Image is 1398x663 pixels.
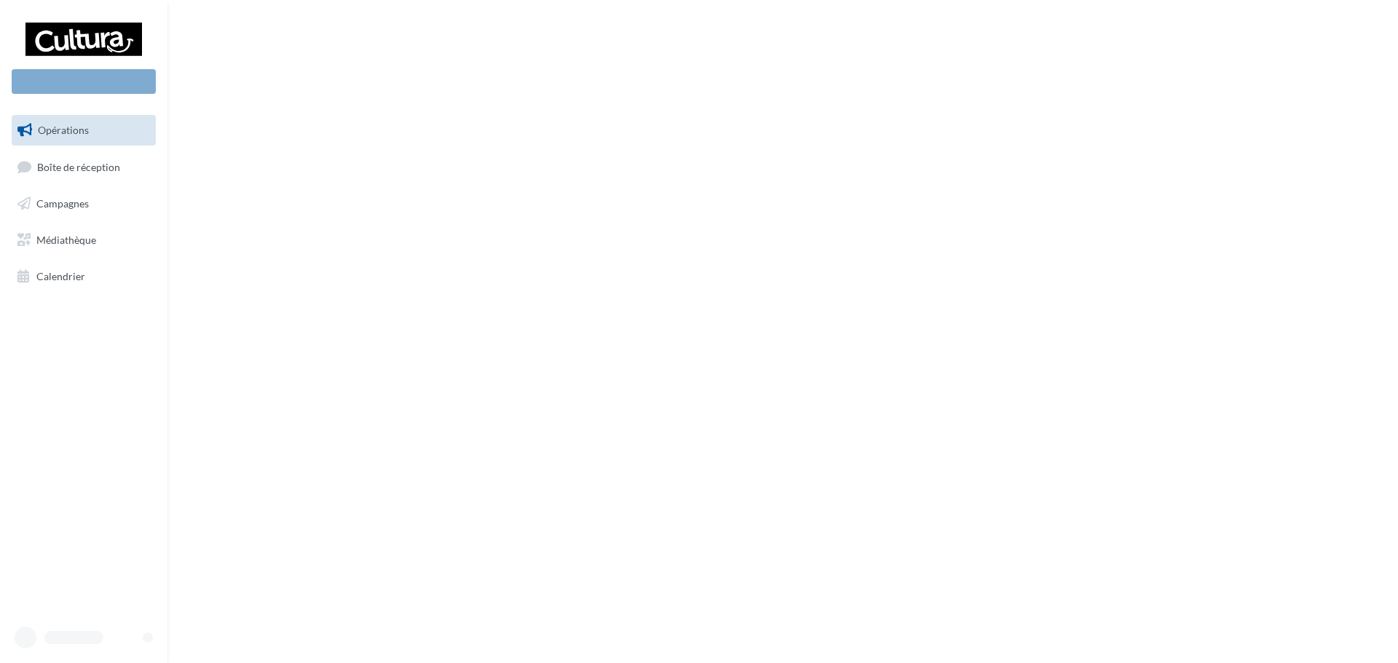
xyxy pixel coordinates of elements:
a: Boîte de réception [9,151,159,183]
a: Campagnes [9,188,159,219]
a: Calendrier [9,261,159,292]
span: Médiathèque [36,234,96,246]
span: Calendrier [36,269,85,282]
span: Opérations [38,124,89,136]
div: Nouvelle campagne [12,69,156,94]
a: Médiathèque [9,225,159,255]
span: Boîte de réception [37,160,120,172]
a: Opérations [9,115,159,146]
span: Campagnes [36,197,89,210]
